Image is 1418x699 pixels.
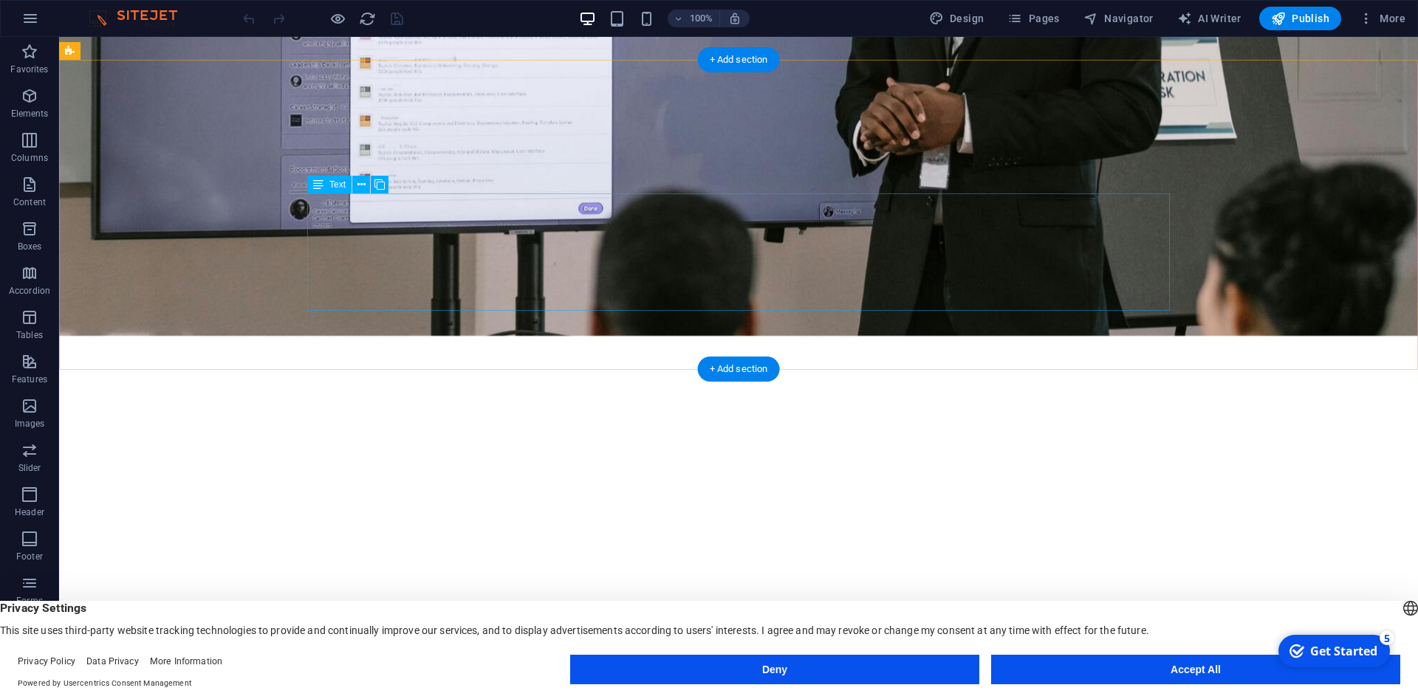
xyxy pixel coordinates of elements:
[358,10,376,27] button: reload
[40,14,107,30] div: Get Started
[728,12,741,25] i: On resize automatically adjust zoom level to fit chosen device.
[16,595,43,607] p: Forms
[1271,11,1329,26] span: Publish
[1177,11,1241,26] span: AI Writer
[11,152,48,164] p: Columns
[15,506,44,518] p: Header
[16,329,43,341] p: Tables
[15,418,45,430] p: Images
[1259,7,1341,30] button: Publish
[668,10,720,27] button: 100%
[329,180,346,189] span: Text
[12,373,47,385] p: Features
[1078,7,1160,30] button: Navigator
[1171,7,1247,30] button: AI Writer
[923,7,990,30] div: Design (Ctrl+Alt+Y)
[923,7,990,30] button: Design
[1353,7,1411,30] button: More
[109,1,124,16] div: 5
[8,6,120,38] div: Get Started 5 items remaining, 0% complete
[85,10,196,27] img: Editor Logo
[329,10,346,27] button: Click here to leave preview mode and continue editing
[16,551,43,562] p: Footer
[10,63,48,75] p: Favorites
[13,196,46,208] p: Content
[698,357,780,382] div: + Add section
[1007,11,1059,26] span: Pages
[9,285,50,297] p: Accordion
[359,10,376,27] i: Reload page
[1083,11,1154,26] span: Navigator
[690,10,713,27] h6: 100%
[18,241,42,252] p: Boxes
[18,462,41,474] p: Slider
[1359,11,1405,26] span: More
[698,47,780,72] div: + Add section
[1001,7,1065,30] button: Pages
[11,108,49,120] p: Elements
[929,11,984,26] span: Design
